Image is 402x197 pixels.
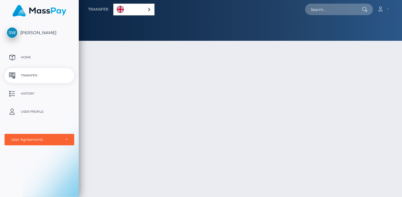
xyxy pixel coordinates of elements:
img: MassPay [12,5,66,17]
p: History [7,89,72,98]
p: Home [7,53,72,62]
a: Transfer [88,3,108,16]
aside: Language selected: English [113,4,154,15]
button: User Agreements [5,134,74,145]
a: User Profile [5,104,74,119]
input: Search... [305,4,362,15]
a: History [5,86,74,101]
a: Transfer [5,68,74,83]
div: User Agreements [11,137,61,142]
div: Language [113,4,154,15]
a: English [114,4,154,15]
p: Transfer [7,71,72,80]
p: User Profile [7,107,72,116]
a: Home [5,50,74,65]
span: [PERSON_NAME] [5,30,74,35]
